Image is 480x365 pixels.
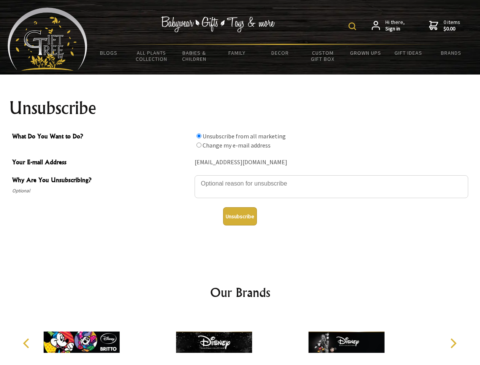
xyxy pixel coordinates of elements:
[161,16,275,32] img: Babywear - Gifts - Toys & more
[223,207,257,225] button: Unsubscribe
[12,186,191,195] span: Optional
[195,157,468,168] div: [EMAIL_ADDRESS][DOMAIN_NAME]
[8,8,87,71] img: Babyware - Gifts - Toys and more...
[195,175,468,198] textarea: Why Are You Unsubscribing?
[385,25,405,32] strong: Sign in
[429,19,460,32] a: 0 items$0.00
[387,45,430,61] a: Gift Ideas
[130,45,173,67] a: All Plants Collection
[87,45,130,61] a: BLOGS
[430,45,473,61] a: Brands
[12,157,191,168] span: Your E-mail Address
[15,283,465,302] h2: Our Brands
[216,45,259,61] a: Family
[344,45,387,61] a: Grown Ups
[445,335,461,352] button: Next
[203,141,271,149] label: Change my e-mail address
[196,133,201,138] input: What Do You Want to Do?
[12,132,191,143] span: What Do You Want to Do?
[12,175,191,186] span: Why Are You Unsubscribing?
[349,22,356,30] img: product search
[444,25,460,32] strong: $0.00
[203,132,286,140] label: Unsubscribe from all marketing
[444,19,460,32] span: 0 items
[372,19,405,32] a: Hi there,Sign in
[385,19,405,32] span: Hi there,
[258,45,301,61] a: Decor
[173,45,216,67] a: Babies & Children
[19,335,36,352] button: Previous
[9,99,471,117] h1: Unsubscribe
[301,45,344,67] a: Custom Gift Box
[196,143,201,148] input: What Do You Want to Do?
